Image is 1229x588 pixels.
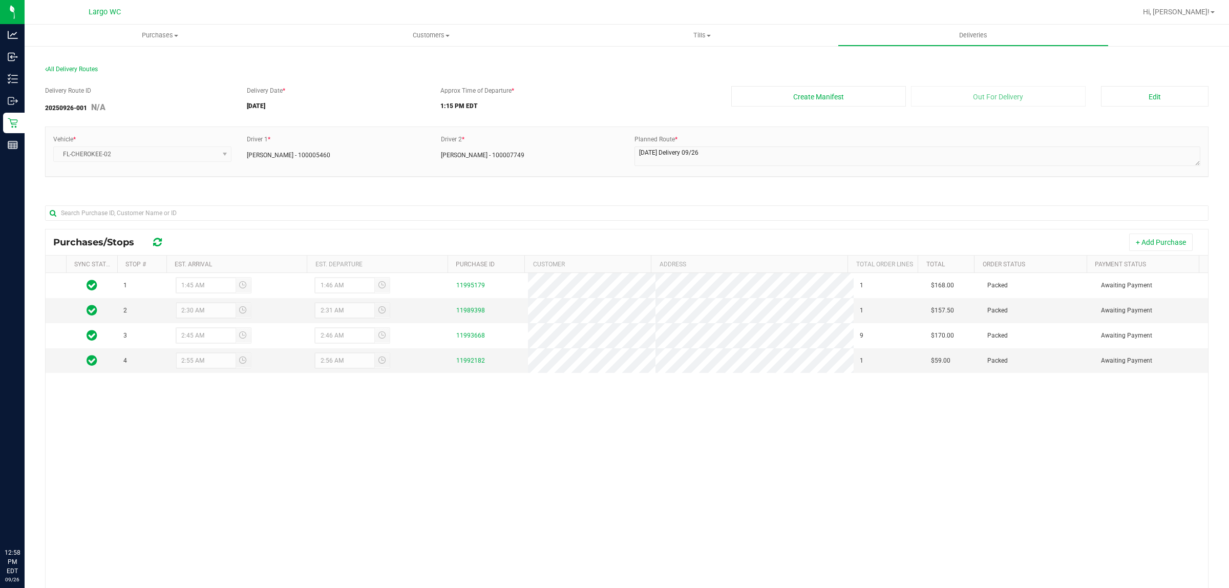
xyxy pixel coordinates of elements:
button: + Add Purchase [1129,234,1193,251]
span: 1 [860,306,863,316]
a: Customers [295,25,566,46]
inline-svg: Inbound [8,52,18,62]
button: Edit [1101,86,1209,107]
span: 1 [123,281,127,290]
iframe: Resource center [10,506,41,537]
span: 3 [123,331,127,341]
span: In Sync [87,353,97,368]
inline-svg: Analytics [8,30,18,40]
span: [PERSON_NAME] - 100007749 [441,151,524,160]
span: 9 [860,331,863,341]
span: In Sync [87,278,97,292]
span: Deliveries [945,31,1001,40]
input: Search Purchase ID, Customer Name or ID [45,205,1209,221]
span: Customers [296,31,566,40]
span: Purchases/Stops [53,237,144,248]
span: 2 [123,306,127,316]
span: 4 [123,356,127,366]
label: Driver 1 [247,135,270,144]
a: 11992182 [456,357,485,364]
label: Vehicle [53,135,76,144]
iframe: Resource center unread badge [30,505,43,517]
a: Order Status [983,261,1025,268]
span: N/A [91,102,105,112]
th: Address [651,256,847,273]
a: Total [926,261,945,268]
span: Purchases [25,31,295,40]
span: $170.00 [931,331,954,341]
span: Packed [987,356,1008,366]
span: $59.00 [931,356,950,366]
h5: [DATE] [247,103,426,110]
span: 1 [860,356,863,366]
span: Awaiting Payment [1101,331,1152,341]
h5: 1:15 PM EDT [440,103,716,110]
label: Delivery Date [247,86,285,95]
span: In Sync [87,328,97,343]
span: Awaiting Payment [1101,356,1152,366]
a: Purchase ID [456,261,495,268]
span: Hi, [PERSON_NAME]! [1143,8,1210,16]
span: 1 [860,281,863,290]
inline-svg: Reports [8,140,18,150]
strong: 20250926-001 [45,104,87,112]
label: Planned Route [634,135,677,144]
span: Awaiting Payment [1101,306,1152,316]
p: 12:58 PM EDT [5,548,20,576]
span: Largo WC [89,8,121,16]
a: Tills [566,25,837,46]
span: All Delivery Routes [45,66,98,73]
span: In Sync [87,303,97,318]
label: Approx Time of Departure [440,86,514,95]
label: Driver 2 [441,135,464,144]
a: Purchases [25,25,295,46]
button: Out For Delivery [911,86,1086,107]
span: Packed [987,281,1008,290]
a: Deliveries [838,25,1109,46]
a: 11995179 [456,282,485,289]
span: [PERSON_NAME] - 100005460 [247,151,330,160]
inline-svg: Retail [8,118,18,128]
span: Awaiting Payment [1101,281,1152,290]
a: Payment Status [1095,261,1146,268]
inline-svg: Inventory [8,74,18,84]
span: $168.00 [931,281,954,290]
button: Create Manifest [731,86,906,107]
span: $157.50 [931,306,954,316]
span: Packed [987,331,1008,341]
span: Tills [567,31,837,40]
label: Delivery Route ID [45,86,91,95]
inline-svg: Outbound [8,96,18,106]
a: 11989398 [456,307,485,314]
a: 11993668 [456,332,485,339]
a: Sync Status [74,261,114,268]
th: Customer [524,256,651,273]
a: Est. Arrival [175,261,212,268]
a: Stop # [125,261,146,268]
th: Total Order Lines [847,256,918,273]
span: Packed [987,306,1008,316]
th: Est. Departure [307,256,447,273]
p: 09/26 [5,576,20,583]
